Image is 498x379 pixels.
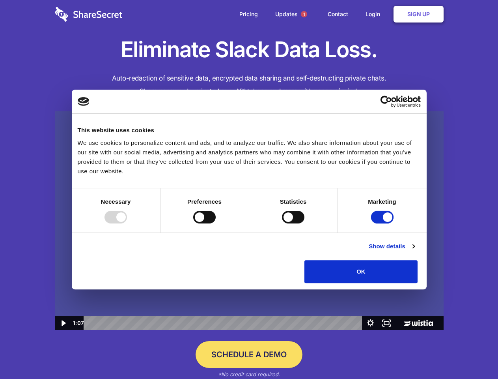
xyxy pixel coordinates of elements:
[78,97,90,106] img: logo
[320,2,356,26] a: Contact
[78,138,421,176] div: We use cookies to personalize content and ads, and to analyze our traffic. We also share informat...
[369,242,414,251] a: Show details
[55,36,444,64] h1: Eliminate Slack Data Loss.
[101,198,131,205] strong: Necessary
[379,316,395,330] button: Fullscreen
[280,198,307,205] strong: Statistics
[187,198,222,205] strong: Preferences
[358,2,392,26] a: Login
[78,126,421,135] div: This website uses cookies
[301,11,307,17] span: 1
[352,96,421,107] a: Usercentrics Cookiebot - opens in a new window
[395,316,443,330] a: Wistia Logo -- Learn More
[55,7,122,22] img: logo-wordmark-white-trans-d4663122ce5f474addd5e946df7df03e33cb6a1c49d2221995e7729f52c070b2.svg
[218,371,280,377] em: *No credit card required.
[55,111,444,330] img: Sharesecret
[55,316,71,330] button: Play Video
[368,198,396,205] strong: Marketing
[304,260,418,283] button: OK
[55,72,444,98] h4: Auto-redaction of sensitive data, encrypted data sharing and self-destructing private chats. Shar...
[90,316,358,330] div: Playbar
[362,316,379,330] button: Show settings menu
[196,341,302,368] a: Schedule a Demo
[231,2,266,26] a: Pricing
[459,340,489,370] iframe: Drift Widget Chat Controller
[394,6,444,23] a: Sign Up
